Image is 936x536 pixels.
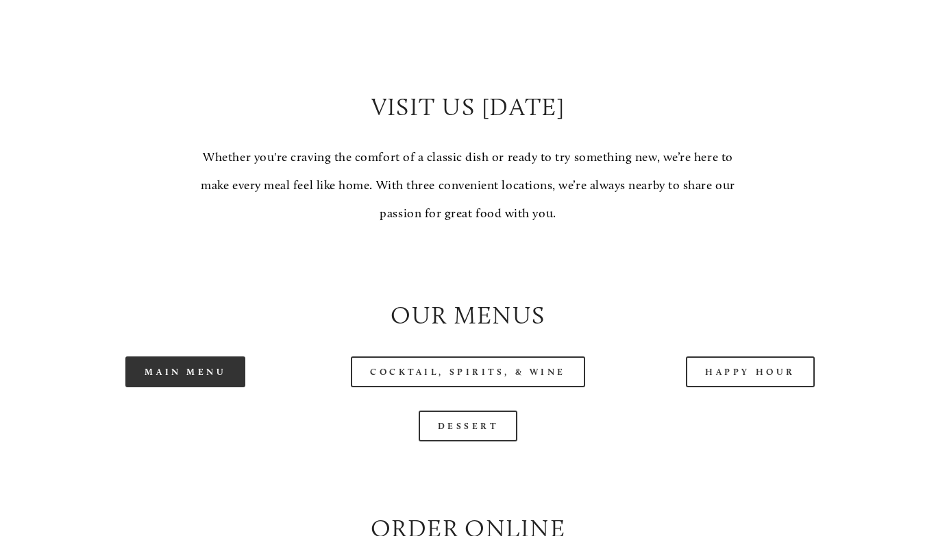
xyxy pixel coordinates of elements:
a: Dessert [419,411,518,441]
a: Main Menu [125,356,245,387]
h2: Our Menus [56,298,880,333]
a: Cocktail, Spirits, & Wine [351,356,585,387]
a: Happy Hour [686,356,815,387]
h2: Visit Us [DATE] [197,90,739,125]
p: Whether you're craving the comfort of a classic dish or ready to try something new, we’re here to... [197,143,739,228]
